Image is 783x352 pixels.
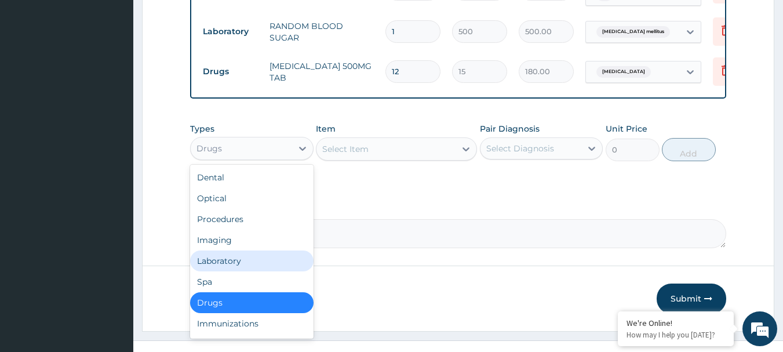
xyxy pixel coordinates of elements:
[486,143,554,154] div: Select Diagnosis
[322,143,369,155] div: Select Item
[67,103,160,220] span: We're online!
[657,284,726,314] button: Submit
[197,21,264,42] td: Laboratory
[190,251,314,271] div: Laboratory
[264,14,380,49] td: RANDOM BLOOD SUGAR
[264,55,380,89] td: [MEDICAL_DATA] 500MG TAB
[190,188,314,209] div: Optical
[190,230,314,251] div: Imaging
[190,292,314,313] div: Drugs
[190,313,314,334] div: Immunizations
[596,66,651,78] span: [MEDICAL_DATA]
[480,123,540,135] label: Pair Diagnosis
[190,271,314,292] div: Spa
[190,203,727,213] label: Comment
[190,167,314,188] div: Dental
[190,124,214,134] label: Types
[596,26,670,38] span: [MEDICAL_DATA] mellitus
[6,231,221,272] textarea: Type your message and hit 'Enter'
[627,318,725,328] div: We're Online!
[60,65,195,80] div: Chat with us now
[197,61,264,82] td: Drugs
[627,330,725,340] p: How may I help you today?
[190,209,314,230] div: Procedures
[662,138,716,161] button: Add
[606,123,647,135] label: Unit Price
[316,123,336,135] label: Item
[21,58,47,87] img: d_794563401_company_1708531726252_794563401
[196,143,222,154] div: Drugs
[190,6,218,34] div: Minimize live chat window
